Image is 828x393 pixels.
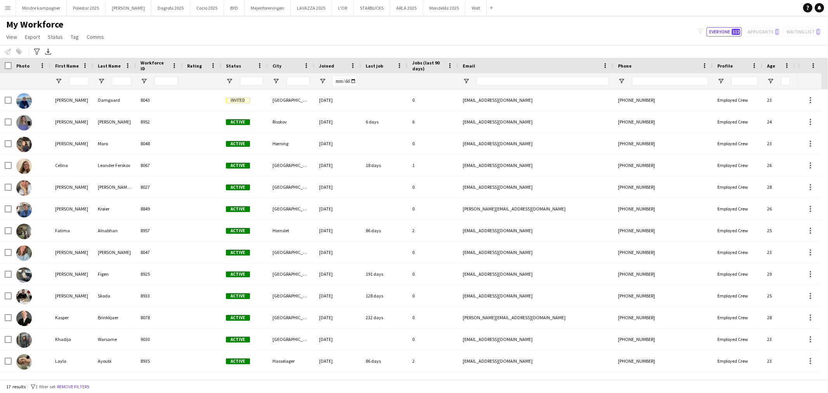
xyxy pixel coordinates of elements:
div: 8933 [136,285,182,306]
div: 26 [762,198,795,219]
div: [PHONE_NUMBER] [613,220,713,241]
app-action-btn: Export XLSX [43,47,53,56]
img: Kasper Brinkkjaer [16,311,32,326]
input: Profile Filter Input [731,77,758,86]
div: [EMAIL_ADDRESS][DOMAIN_NAME] [458,350,613,372]
div: Damgaard [93,89,136,111]
div: 8027 [136,176,182,198]
div: [PHONE_NUMBER] [613,242,713,263]
div: [DATE] [314,111,361,132]
button: Open Filter Menu [717,78,724,85]
img: Elisabeth Bach Madsen [16,180,32,196]
div: 25 [762,285,795,306]
div: [PHONE_NUMBER] [613,350,713,372]
span: 1 filter set [35,384,56,390]
span: Active [226,250,250,256]
span: Rating [187,63,202,69]
div: [GEOGRAPHIC_DATA] [268,242,314,263]
button: BYD [224,0,245,16]
div: Khadija [50,329,93,350]
div: Employed Crew [713,133,762,154]
div: Employed Crew [713,155,762,176]
div: [DATE] [314,350,361,372]
span: Comms [87,33,104,40]
div: [GEOGRAPHIC_DATA] [268,307,314,328]
a: Status [45,32,66,42]
span: Email [463,63,475,69]
button: Open Filter Menu [319,78,326,85]
div: 8952 [136,111,182,132]
div: [DATE] [314,198,361,219]
div: 23 [762,133,795,154]
div: 23 [762,89,795,111]
span: Active [226,141,250,147]
button: Open Filter Menu [141,78,148,85]
div: [PERSON_NAME] [93,242,136,263]
div: Fatima [50,220,93,241]
span: Age [767,63,775,69]
app-action-btn: Advanced filters [32,47,42,56]
div: [GEOGRAPHIC_DATA] [268,198,314,219]
div: [PHONE_NUMBER] [613,285,713,306]
div: Employed Crew [713,111,762,132]
div: 2 [408,220,458,241]
div: 0 [408,307,458,328]
div: [GEOGRAPHIC_DATA] [268,263,314,285]
div: 9030 [136,329,182,350]
div: 1 [408,155,458,176]
div: [PERSON_NAME] [50,176,93,198]
span: Active [226,315,250,321]
button: L'OR [332,0,354,16]
div: [DATE] [314,307,361,328]
button: Mejeriforeningen [245,0,291,16]
div: Employed Crew [713,285,762,306]
button: Polestar 2025 [67,0,106,16]
button: Open Filter Menu [226,78,233,85]
div: Figen [93,263,136,285]
button: Open Filter Menu [463,78,470,85]
button: Mondeléz 2025 [423,0,465,16]
input: Email Filter Input [477,77,609,86]
span: Joined [319,63,334,69]
div: Brinkkjaer [93,307,136,328]
div: 191 days [361,263,408,285]
div: [PERSON_NAME] [50,263,93,285]
input: Phone Filter Input [632,77,708,86]
div: 18 days [361,155,408,176]
button: STARBUCKS [354,0,390,16]
div: Employed Crew [713,89,762,111]
div: Skoda [93,285,136,306]
button: Open Filter Menu [767,78,774,85]
div: 28 [762,307,795,328]
div: [PERSON_NAME] [93,111,136,132]
div: 26 [762,155,795,176]
span: Export [25,33,40,40]
span: Active [226,337,250,343]
a: View [3,32,20,42]
div: Employed Crew [713,242,762,263]
div: 0 [408,133,458,154]
img: Cecilie Maro [16,137,32,152]
div: Layla [50,350,93,372]
div: [DATE] [314,176,361,198]
span: Active [226,228,250,234]
button: [PERSON_NAME] [106,0,151,16]
div: [DATE] [314,242,361,263]
span: Last Name [98,63,121,69]
span: City [273,63,281,69]
div: [PHONE_NUMBER] [613,111,713,132]
span: Active [226,184,250,190]
button: Open Filter Menu [273,78,279,85]
img: Helene Bach Madsen [16,245,32,261]
button: Mindre kampagner [16,0,67,16]
img: Fatima Alnabhan [16,224,32,239]
div: [PHONE_NUMBER] [613,263,713,285]
div: [PERSON_NAME] [50,111,93,132]
div: Warsame [93,329,136,350]
span: 112 [732,29,740,35]
span: Active [226,271,250,277]
div: [DATE] [314,220,361,241]
div: [EMAIL_ADDRESS][DOMAIN_NAME] [458,329,613,350]
span: Tag [71,33,79,40]
div: [GEOGRAPHIC_DATA] [268,285,314,306]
